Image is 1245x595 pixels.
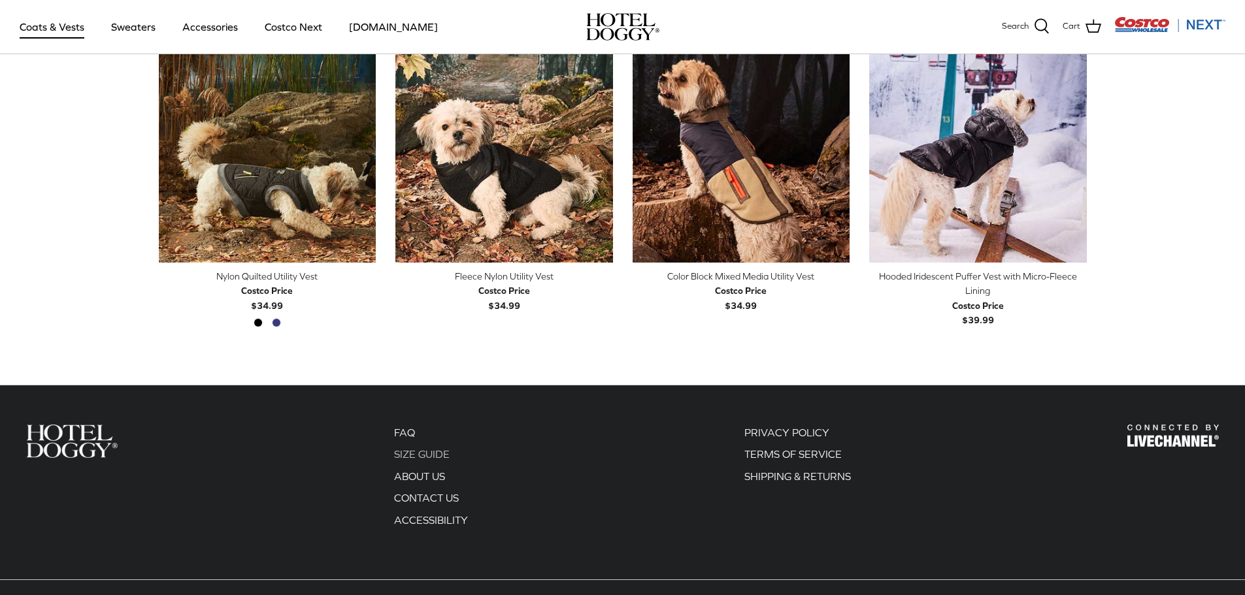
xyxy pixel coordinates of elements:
a: Nylon Quilted Utility Vest Costco Price$34.99 [159,269,376,313]
img: tan dog wearing a blue & brown vest [633,46,850,263]
a: Fleece Nylon Utility Vest [395,46,613,263]
div: Nylon Quilted Utility Vest [159,269,376,283]
b: $39.99 [952,298,1004,325]
img: Costco Next [1114,16,1225,33]
a: Visit Costco Next [1114,25,1225,35]
div: Costco Price [241,283,293,298]
b: $34.99 [715,283,767,310]
a: hoteldoggy.com hoteldoggycom [586,13,659,40]
div: Costco Price [952,298,1004,313]
div: Secondary navigation [381,425,481,534]
a: [DOMAIN_NAME] [337,5,450,49]
div: Costco Price [715,283,767,298]
img: Hotel Doggy Costco Next [26,425,118,458]
span: Search [1002,20,1029,33]
img: hoteldoggycom [586,13,659,40]
a: Hooded Iridescent Puffer Vest with Micro-Fleece Lining Costco Price$39.99 [869,269,1087,328]
a: TERMS OF SERVICE [744,448,842,460]
a: Search [1002,18,1050,35]
a: SHIPPING & RETURNS [744,470,851,482]
div: Costco Price [478,283,530,298]
a: Coats & Vests [8,5,96,49]
div: Hooded Iridescent Puffer Vest with Micro-Fleece Lining [869,269,1087,298]
div: Fleece Nylon Utility Vest [395,269,613,283]
a: Sweaters [99,5,167,49]
a: SIZE GUIDE [394,448,450,460]
a: Color Block Mixed Media Utility Vest [633,46,850,263]
img: Hotel Doggy Costco Next [1127,425,1219,447]
a: PRIVACY POLICY [744,426,829,438]
a: Color Block Mixed Media Utility Vest Costco Price$34.99 [633,269,850,313]
a: FAQ [394,426,415,438]
a: ACCESSIBILITY [394,514,468,526]
div: Color Block Mixed Media Utility Vest [633,269,850,283]
b: $34.99 [478,283,530,310]
a: Accessories [171,5,250,49]
b: $34.99 [241,283,293,310]
a: Fleece Nylon Utility Vest Costco Price$34.99 [395,269,613,313]
a: ABOUT US [394,470,445,482]
a: Hooded Iridescent Puffer Vest with Micro-Fleece Lining [869,46,1087,263]
a: CONTACT US [394,492,459,504]
div: Secondary navigation [731,425,864,534]
span: Cart [1063,20,1080,33]
a: Nylon Quilted Utility Vest [159,46,376,263]
a: Cart [1063,18,1101,35]
a: Costco Next [253,5,334,49]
